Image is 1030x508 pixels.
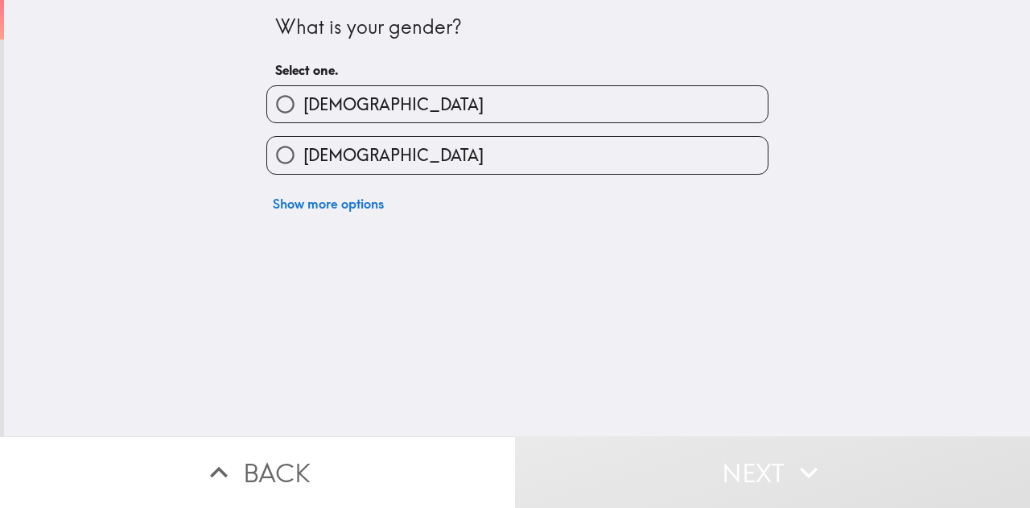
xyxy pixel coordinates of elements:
button: [DEMOGRAPHIC_DATA] [267,137,768,173]
button: Next [515,436,1030,508]
span: [DEMOGRAPHIC_DATA] [303,93,484,116]
div: What is your gender? [275,14,760,41]
button: [DEMOGRAPHIC_DATA] [267,86,768,122]
button: Show more options [266,188,390,220]
h6: Select one. [275,61,760,79]
span: [DEMOGRAPHIC_DATA] [303,144,484,167]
